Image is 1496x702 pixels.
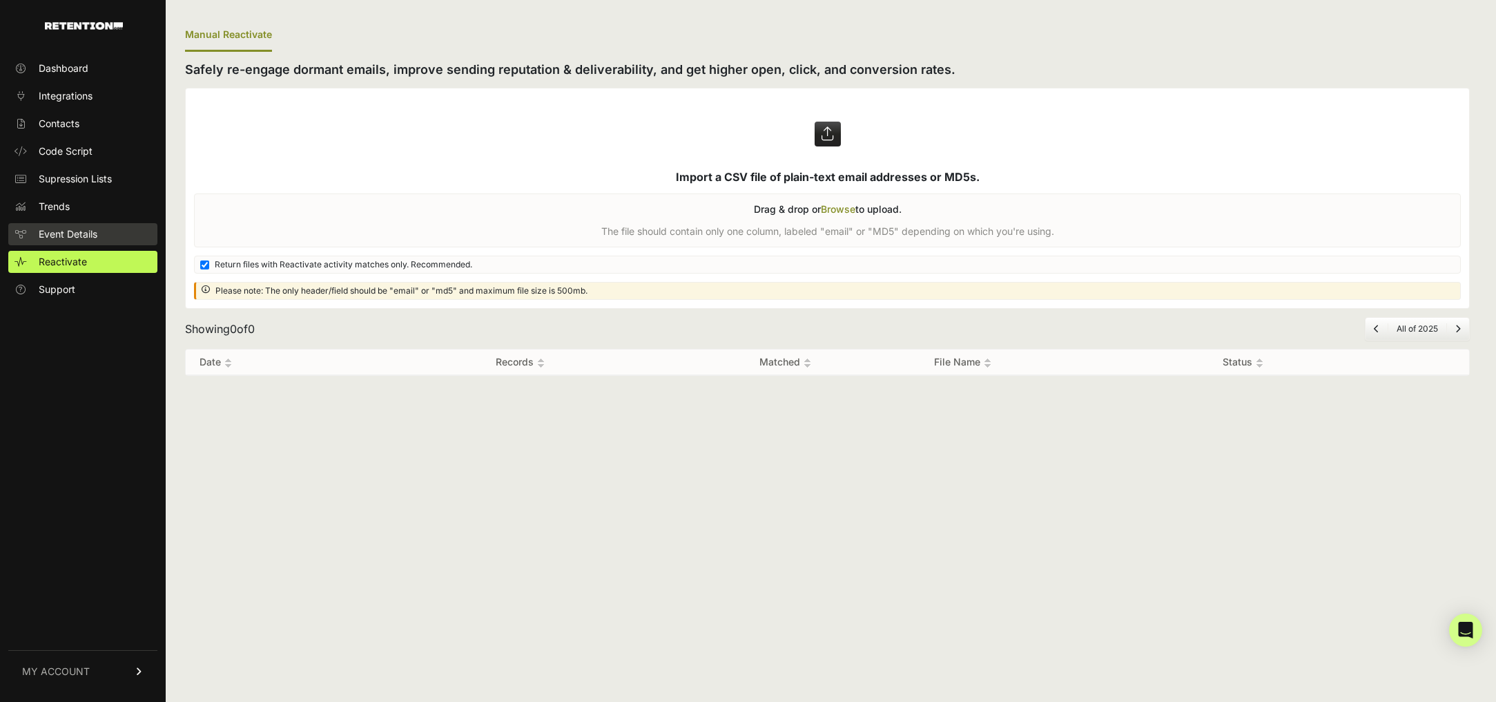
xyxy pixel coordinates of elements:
[39,255,87,269] span: Reactivate
[185,321,255,337] div: Showing of
[390,350,650,375] th: Records
[984,358,991,368] img: no_sort-eaf950dc5ab64cae54d48a5578032e96f70b2ecb7d747501f34c8f2db400fb66.gif
[8,650,157,692] a: MY ACCOUNT
[39,61,88,75] span: Dashboard
[1449,614,1482,647] div: Open Intercom Messenger
[1365,317,1470,341] nav: Page navigation
[248,322,255,336] span: 0
[39,89,93,103] span: Integrations
[224,358,232,368] img: no_sort-eaf950dc5ab64cae54d48a5578032e96f70b2ecb7d747501f34c8f2db400fb66.gif
[45,22,123,30] img: Retention.com
[8,251,157,273] a: Reactivate
[186,350,390,375] th: Date
[8,140,157,162] a: Code Script
[39,144,93,158] span: Code Script
[39,283,75,296] span: Support
[650,350,920,375] th: Matched
[185,19,272,52] div: Manual Reactivate
[230,322,237,336] span: 0
[920,350,1209,375] th: File Name
[1388,323,1446,334] li: All of 2025
[804,358,811,368] img: no_sort-eaf950dc5ab64cae54d48a5578032e96f70b2ecb7d747501f34c8f2db400fb66.gif
[39,172,112,186] span: Supression Lists
[39,117,79,131] span: Contacts
[1209,350,1441,375] th: Status
[39,227,97,241] span: Event Details
[8,168,157,190] a: Supression Lists
[8,196,157,218] a: Trends
[200,260,209,269] input: Return files with Reactivate activity matches only. Recommended.
[8,85,157,107] a: Integrations
[537,358,545,368] img: no_sort-eaf950dc5ab64cae54d48a5578032e96f70b2ecb7d747501f34c8f2db400fb66.gif
[185,60,1470,79] h2: Safely re-engage dormant emails, improve sending reputation & deliverability, and get higher open...
[8,113,157,135] a: Contacts
[8,278,157,301] a: Support
[1455,323,1461,334] a: Next
[22,665,90,679] span: MY ACCOUNT
[1256,358,1263,368] img: no_sort-eaf950dc5ab64cae54d48a5578032e96f70b2ecb7d747501f34c8f2db400fb66.gif
[1374,323,1379,334] a: Previous
[39,200,70,214] span: Trends
[8,223,157,245] a: Event Details
[8,57,157,79] a: Dashboard
[215,259,472,270] span: Return files with Reactivate activity matches only. Recommended.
